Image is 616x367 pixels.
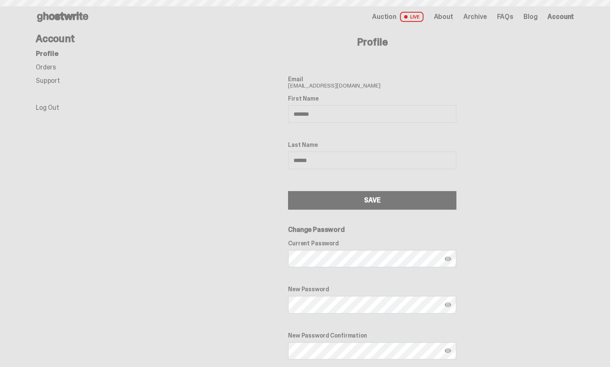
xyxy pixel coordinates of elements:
label: First Name [288,95,456,102]
label: Email [288,76,456,82]
a: FAQs [497,13,513,20]
div: SAVE [364,197,380,204]
label: New Password Confirmation [288,332,456,339]
span: Auction [372,13,397,20]
h4: Account [36,34,170,44]
img: Show password [444,255,451,262]
img: Show password [444,301,451,308]
a: Auction LIVE [372,12,423,22]
span: [EMAIL_ADDRESS][DOMAIN_NAME] [288,76,456,88]
label: Last Name [288,141,456,148]
button: SAVE [288,191,456,210]
a: Archive [463,13,486,20]
a: Support [36,76,60,85]
a: Profile [36,49,58,58]
label: New Password [288,286,456,293]
span: LIVE [400,12,424,22]
a: Log Out [36,103,59,112]
h6: Change Password [288,226,456,233]
a: Orders [36,63,56,72]
img: Show password [444,347,451,354]
a: Blog [523,13,537,20]
a: Account [547,13,574,20]
h4: Profile [170,37,574,47]
a: About [434,13,453,20]
label: Current Password [288,240,456,247]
